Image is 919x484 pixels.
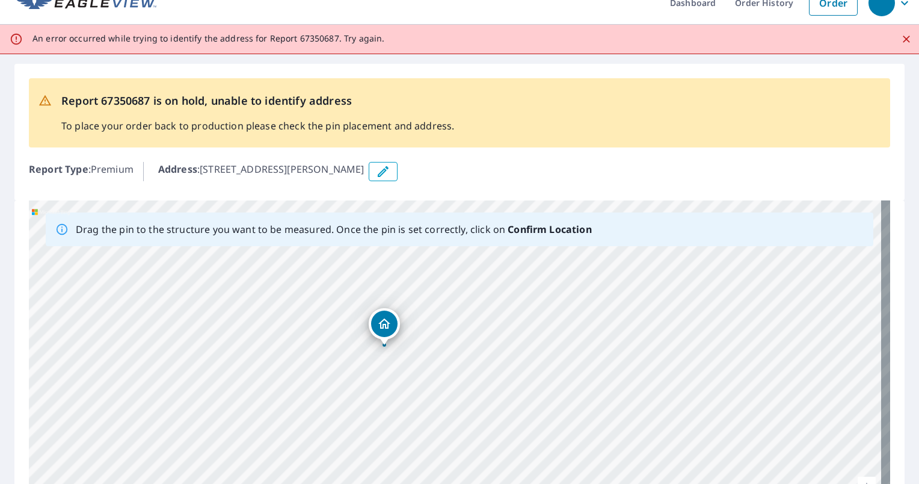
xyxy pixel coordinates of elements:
div: Dropped pin, building 1, Residential property, 101 5th St Cyrus, MN 56323 [369,308,400,346]
p: An error occurred while trying to identify the address for Report 67350687. Try again. [32,33,384,44]
button: Close [899,31,914,47]
p: Report 67350687 is on hold, unable to identify address [61,93,454,109]
p: : [STREET_ADDRESS][PERSON_NAME] [158,162,364,181]
p: To place your order back to production please check the pin placement and address. [61,119,454,133]
b: Address [158,163,197,176]
p: : Premium [29,162,134,181]
b: Report Type [29,163,88,176]
p: Drag the pin to the structure you want to be measured. Once the pin is set correctly, click on [76,222,592,237]
b: Confirm Location [508,223,591,236]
